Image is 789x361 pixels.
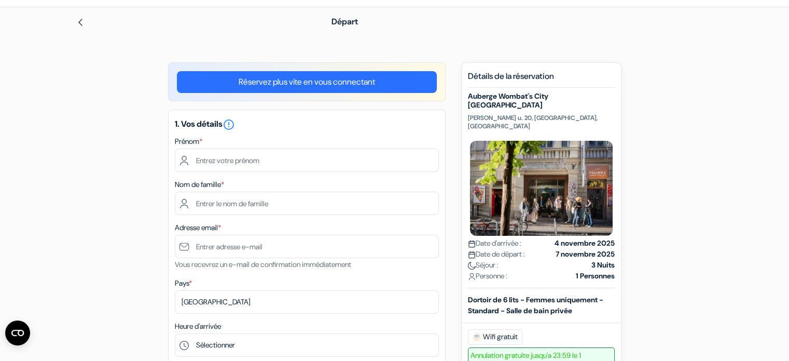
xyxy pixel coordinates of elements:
[175,260,351,269] small: Vous recevrez un e-mail de confirmation immédiatement
[468,273,476,280] img: user_icon.svg
[468,262,476,270] img: moon.svg
[555,238,615,249] strong: 4 novembre 2025
[468,240,476,248] img: calendar.svg
[468,71,615,88] h5: Détails de la réservation
[223,118,235,129] a: error_outline
[175,149,439,172] input: Entrez votre prénom
[473,333,481,341] img: free_wifi.svg
[175,179,224,190] label: Nom de famille
[556,249,615,260] strong: 7 novembre 2025
[223,118,235,131] i: error_outline
[175,222,221,233] label: Adresse email
[5,320,30,345] button: Ouvrir le widget CMP
[76,18,85,26] img: left_arrow.svg
[468,329,522,345] span: Wifi gratuit
[468,249,525,260] span: Date de départ :
[175,192,439,215] input: Entrer le nom de famille
[468,238,521,249] span: Date d'arrivée :
[468,92,615,110] h5: Auberge Wombat´s City [GEOGRAPHIC_DATA]
[175,278,192,289] label: Pays
[576,271,615,282] strong: 1 Personnes
[331,16,358,27] span: Départ
[468,260,499,271] span: Séjour :
[177,71,437,93] a: Réservez plus vite en vous connectant
[468,271,507,282] span: Personne :
[591,260,615,271] strong: 3 Nuits
[175,118,439,131] h5: 1. Vos détails
[468,295,603,315] b: Dortoir de 6 lits - Femmes uniquement - Standard - Salle de bain privée
[175,235,439,258] input: Entrer adresse e-mail
[175,136,202,147] label: Prénom
[175,321,221,332] label: Heure d'arrivée
[468,114,615,130] p: [PERSON_NAME] u. 20, [GEOGRAPHIC_DATA], [GEOGRAPHIC_DATA]
[468,251,476,259] img: calendar.svg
